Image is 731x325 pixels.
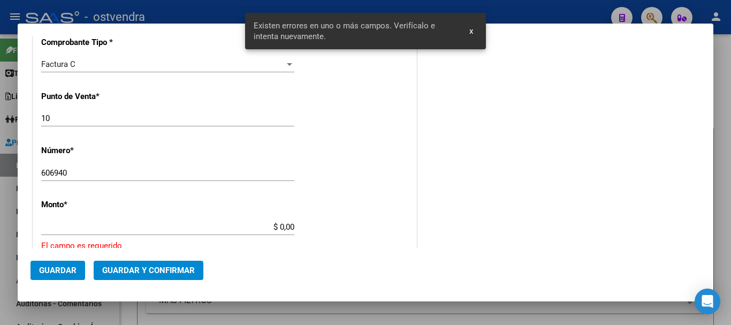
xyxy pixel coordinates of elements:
p: Monto [41,199,151,211]
span: Existen errores en uno o más campos. Verifícalo e intenta nuevamente. [254,20,457,42]
div: Open Intercom Messenger [695,289,720,314]
button: Guardar y Confirmar [94,261,203,280]
button: Guardar [31,261,85,280]
span: Factura C [41,59,75,69]
span: Guardar [39,266,77,275]
span: x [469,26,473,36]
p: Número [41,145,151,157]
button: x [461,21,482,41]
p: El campo es requerido [41,240,408,252]
p: Punto de Venta [41,90,151,103]
span: Guardar y Confirmar [102,266,195,275]
p: Comprobante Tipo * [41,36,151,49]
